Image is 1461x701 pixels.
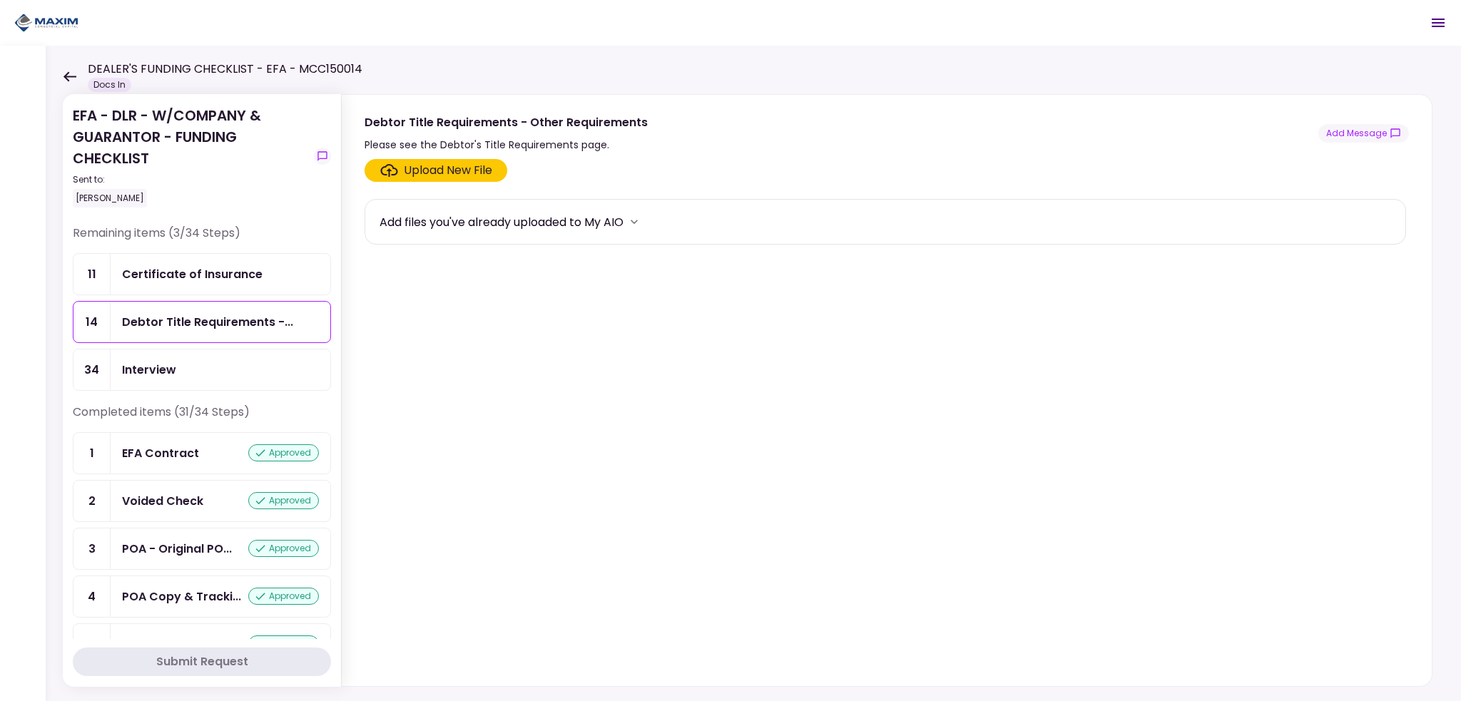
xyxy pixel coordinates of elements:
[341,94,1432,687] div: Debtor Title Requirements - Other RequirementsPlease see the Debtor's Title Requirements page.sho...
[122,265,263,283] div: Certificate of Insurance
[73,301,331,343] a: 14Debtor Title Requirements - Other Requirements
[73,624,111,665] div: 5
[73,253,331,295] a: 11Certificate of Insurance
[248,635,319,653] div: approved
[248,444,319,461] div: approved
[122,361,176,379] div: Interview
[73,349,331,391] a: 34Interview
[314,148,331,165] button: show-messages
[73,432,331,474] a: 1EFA Contractapproved
[1421,6,1455,40] button: Open menu
[122,588,241,605] div: POA Copy & Tracking Receipt
[73,225,331,253] div: Remaining items (3/34 Steps)
[1318,124,1409,143] button: show-messages
[122,313,293,331] div: Debtor Title Requirements - Other Requirements
[122,492,203,510] div: Voided Check
[88,78,131,92] div: Docs In
[623,211,645,232] button: more
[14,12,78,34] img: Partner icon
[73,528,331,570] a: 3POA - Original POA (not CA or GA)approved
[248,540,319,557] div: approved
[122,635,233,653] div: Debtor CDL or Driver License
[404,162,492,179] div: Upload New File
[73,433,111,474] div: 1
[73,576,111,617] div: 4
[73,528,111,569] div: 3
[73,189,147,208] div: [PERSON_NAME]
[248,588,319,605] div: approved
[156,653,248,670] div: Submit Request
[365,159,507,182] span: Click here to upload the required document
[380,213,623,231] div: Add files you've already uploaded to My AIO
[122,444,199,462] div: EFA Contract
[73,481,111,521] div: 2
[88,61,362,78] h1: DEALER'S FUNDING CHECKLIST - EFA - MCC150014
[122,540,232,558] div: POA - Original POA (not CA or GA)
[248,492,319,509] div: approved
[73,648,331,676] button: Submit Request
[73,404,331,432] div: Completed items (31/34 Steps)
[73,575,331,618] a: 4POA Copy & Tracking Receiptapproved
[365,136,648,153] div: Please see the Debtor's Title Requirements page.
[73,254,111,295] div: 11
[73,302,111,342] div: 14
[365,113,648,131] div: Debtor Title Requirements - Other Requirements
[73,173,308,186] div: Sent to:
[73,480,331,522] a: 2Voided Checkapproved
[73,623,331,665] a: 5Debtor CDL or Driver Licenseapproved
[73,349,111,390] div: 34
[73,105,308,208] div: EFA - DLR - W/COMPANY & GUARANTOR - FUNDING CHECKLIST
